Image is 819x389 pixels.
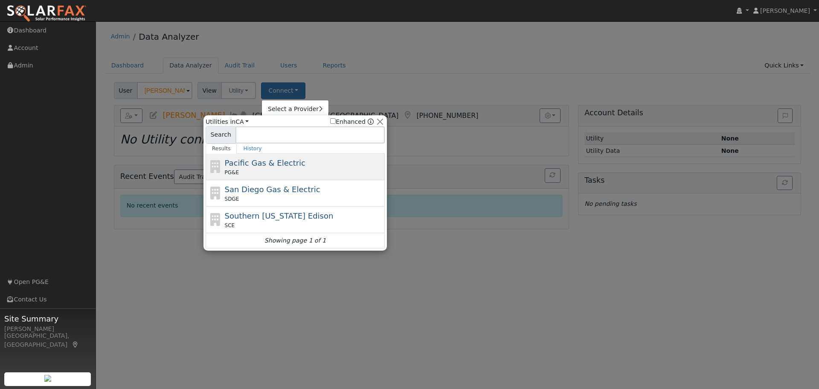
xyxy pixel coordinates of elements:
img: retrieve [44,375,51,382]
span: PG&E [225,169,239,176]
a: CA [235,118,249,125]
span: [PERSON_NAME] [760,7,810,14]
span: SCE [225,222,235,229]
span: San Diego Gas & Electric [225,185,320,194]
span: SDGE [225,195,239,203]
a: Map [72,341,79,348]
label: Enhanced [330,117,366,126]
span: Pacific Gas & Electric [225,158,305,167]
a: Results [206,143,237,154]
a: Enhanced Providers [368,118,374,125]
span: Show enhanced providers [330,117,374,126]
input: Enhanced [330,118,336,124]
span: Southern [US_STATE] Edison [225,211,334,220]
img: SolarFax [6,5,87,23]
span: Utilities in [206,117,249,126]
div: [GEOGRAPHIC_DATA], [GEOGRAPHIC_DATA] [4,331,91,349]
span: Search [206,126,236,143]
a: History [237,143,268,154]
div: [PERSON_NAME] [4,325,91,333]
span: Site Summary [4,313,91,325]
i: Showing page 1 of 1 [264,236,326,245]
a: Select a Provider [262,103,328,115]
